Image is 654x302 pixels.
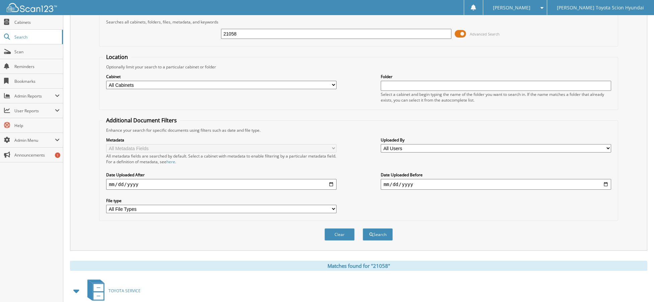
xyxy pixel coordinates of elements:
label: Uploaded By [381,137,611,143]
span: Announcements [14,152,60,158]
label: Cabinet [106,74,336,79]
label: File type [106,198,336,203]
div: All metadata fields are searched by default. Select a cabinet with metadata to enable filtering b... [106,153,336,165]
span: Search [14,34,59,40]
span: [PERSON_NAME] [493,6,530,10]
a: here [166,159,175,165]
label: Metadata [106,137,336,143]
span: Advanced Search [470,32,500,37]
legend: Additional Document Filters [103,117,180,124]
span: [PERSON_NAME] Toyota Scion Hyundai [557,6,644,10]
button: Search [363,228,393,241]
div: Matches found for "21058" [70,261,647,271]
legend: Location [103,53,131,61]
div: Optionally limit your search to a particular cabinet or folder [103,64,614,70]
label: Date Uploaded After [106,172,336,178]
div: 1 [55,153,60,158]
span: Scan [14,49,60,55]
span: Bookmarks [14,78,60,84]
div: Enhance your search for specific documents using filters such as date and file type. [103,127,614,133]
label: Folder [381,74,611,79]
input: start [106,179,336,190]
span: Cabinets [14,19,60,25]
span: Admin Reports [14,93,55,99]
span: Help [14,123,60,128]
img: scan123-logo-white.svg [7,3,57,12]
iframe: Chat Widget [621,270,654,302]
div: Searches all cabinets, folders, files, metadata, and keywords [103,19,614,25]
span: User Reports [14,108,55,114]
span: Admin Menu [14,137,55,143]
span: TOYOTA SERVICE [108,288,141,294]
span: Reminders [14,64,60,69]
div: Select a cabinet and begin typing the name of the folder you want to search in. If the name match... [381,92,611,103]
button: Clear [324,228,355,241]
label: Date Uploaded Before [381,172,611,178]
input: end [381,179,611,190]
